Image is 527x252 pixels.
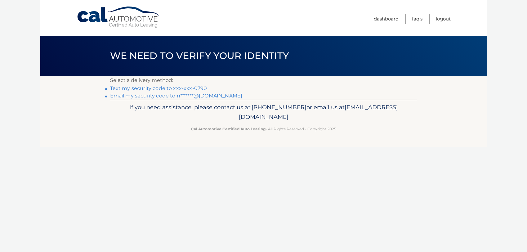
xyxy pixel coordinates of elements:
a: Cal Automotive [77,6,160,28]
a: Email my security code to n*******@[DOMAIN_NAME] [110,93,243,99]
a: Dashboard [374,14,399,24]
p: Select a delivery method: [110,76,417,85]
p: If you need assistance, please contact us at: or email us at [114,102,413,122]
a: FAQ's [412,14,422,24]
p: - All Rights Reserved - Copyright 2025 [114,126,413,132]
span: We need to verify your identity [110,50,289,61]
a: Text my security code to xxx-xxx-0790 [110,85,207,91]
span: [PHONE_NUMBER] [252,104,306,111]
strong: Cal Automotive Certified Auto Leasing [191,127,266,131]
a: Logout [436,14,451,24]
